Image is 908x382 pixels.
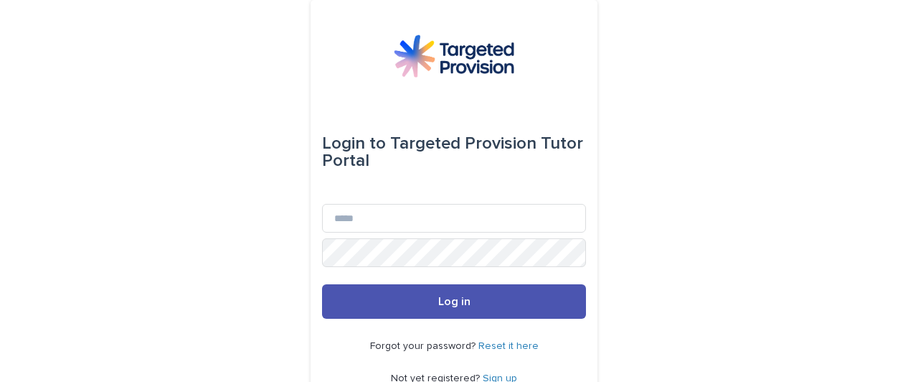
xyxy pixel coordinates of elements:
[438,296,470,307] span: Log in
[394,34,514,78] img: M5nRWzHhSzIhMunXDL62
[370,341,478,351] span: Forgot your password?
[322,124,586,181] div: Targeted Provision Tutor Portal
[478,341,539,351] a: Reset it here
[322,284,586,319] button: Log in
[322,135,386,152] span: Login to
